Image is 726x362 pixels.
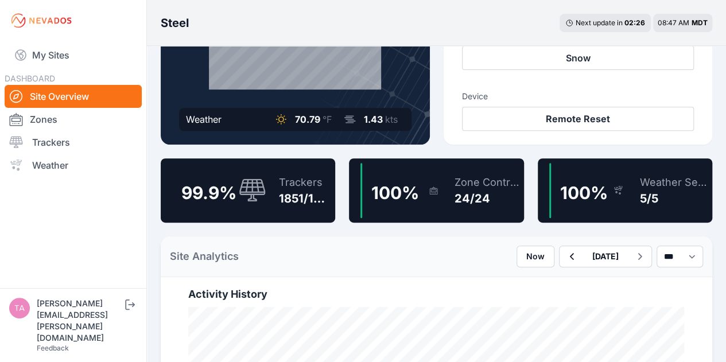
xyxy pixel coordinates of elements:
span: DASHBOARD [5,73,55,83]
a: 100%Zone Controllers24/24 [349,158,523,223]
span: MDT [692,18,708,27]
img: Nevados [9,11,73,30]
span: Next update in [576,18,623,27]
div: Zone Controllers [455,174,519,190]
a: Zones [5,108,142,131]
span: 08:47 AM [658,18,689,27]
span: kts [385,114,398,125]
h3: Steel [161,15,189,31]
span: 1.43 [364,114,383,125]
div: 1851/1853 [279,190,331,207]
button: Now [517,246,554,267]
div: Weather [186,112,222,126]
a: Trackers [5,131,142,154]
a: Weather [5,154,142,177]
a: Feedback [37,344,69,352]
div: Weather Sensors [639,174,708,190]
a: Site Overview [5,85,142,108]
button: Snow [462,46,694,70]
span: 99.9 % [181,182,236,203]
img: tayton.sullivan@solvenergy.com [9,298,30,318]
h2: Activity History [188,286,685,302]
button: [DATE] [583,246,628,267]
div: Trackers [279,174,331,190]
div: 24/24 [455,190,519,207]
span: 100 % [371,182,419,203]
div: 5/5 [639,190,708,207]
div: [PERSON_NAME][EMAIL_ADDRESS][PERSON_NAME][DOMAIN_NAME] [37,298,123,344]
span: 100 % [560,182,608,203]
span: °F [323,114,332,125]
nav: Breadcrumb [161,8,189,38]
a: 100%Weather Sensors5/5 [538,158,712,223]
div: 02 : 26 [624,18,645,28]
a: My Sites [5,41,142,69]
a: 99.9%Trackers1851/1853 [161,158,335,223]
span: 70.79 [295,114,320,125]
h2: Site Analytics [170,248,239,264]
h3: Device [462,91,694,102]
button: Remote Reset [462,107,694,131]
